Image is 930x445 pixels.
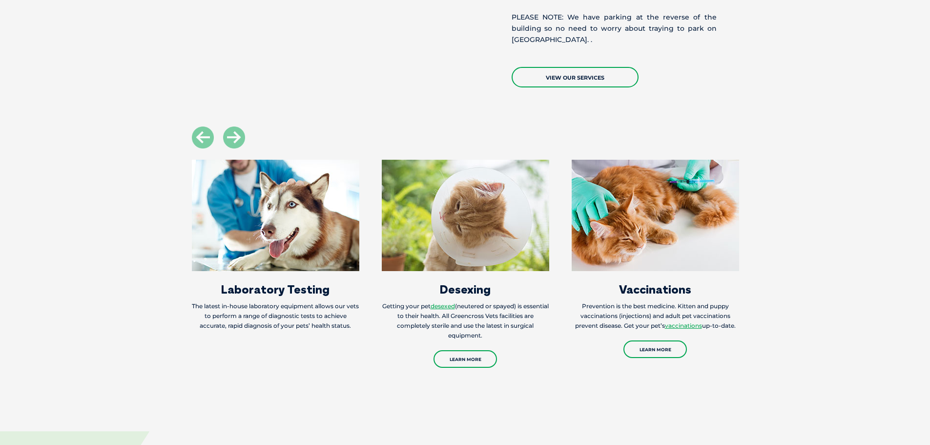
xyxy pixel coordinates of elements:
[572,301,739,331] p: Prevention is the best medicine. Kitten and puppy vaccinations (injections) and adult pet vaccina...
[192,160,359,271] img: Services_Laboratory_Testing
[192,283,359,295] h3: Laboratory Testing
[434,350,497,368] a: Learn More
[382,283,549,295] h3: Desexing
[512,12,717,46] p: PLEASE NOTE: We have parking at the reverse of the building so no need to worry about traying to ...
[382,301,549,340] p: Getting your pet (neutered or spayed) is essential to their health. All Greencross Vets facilitie...
[431,302,455,310] a: desexed
[665,322,702,329] a: vaccinations
[623,340,687,358] a: Learn More
[192,301,359,331] p: The latest in-house laboratory equipment allows our vets to perform a range of diagnostic tests t...
[572,283,739,295] h3: Vaccinations
[512,67,639,87] a: View Our Services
